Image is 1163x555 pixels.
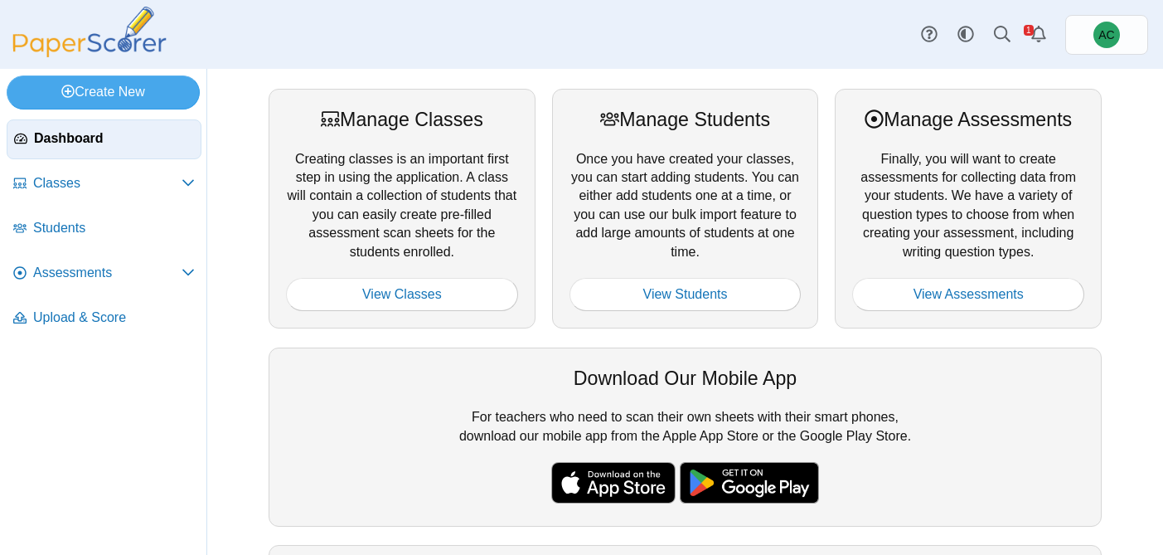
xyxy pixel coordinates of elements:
a: Dashboard [7,119,201,159]
a: View Classes [286,278,518,311]
a: Create New [7,75,200,109]
img: google-play-badge.png [680,462,819,504]
a: Alerts [1020,17,1057,53]
span: Dashboard [34,129,194,148]
span: Assessments [33,264,182,282]
a: Students [7,209,201,249]
div: Creating classes is an important first step in using the application. A class will contain a coll... [269,89,535,329]
a: PaperScorer [7,46,172,60]
div: Manage Classes [286,106,518,133]
span: Andrew Christman [1093,22,1120,48]
span: Classes [33,174,182,192]
a: Assessments [7,254,201,294]
div: Manage Assessments [852,106,1084,133]
span: Students [33,219,195,237]
div: For teachers who need to scan their own sheets with their smart phones, download our mobile app f... [269,348,1102,527]
div: Finally, you will want to create assessments for collecting data from your students. We have a va... [835,89,1102,329]
a: View Students [569,278,802,311]
div: Manage Students [569,106,802,133]
img: apple-store-badge.svg [551,462,676,504]
a: Classes [7,164,201,204]
span: Upload & Score [33,309,195,327]
span: Andrew Christman [1098,29,1114,41]
div: Download Our Mobile App [286,365,1084,392]
a: Andrew Christman [1065,15,1148,55]
a: View Assessments [852,278,1084,311]
a: Upload & Score [7,299,201,338]
div: Once you have created your classes, you can start adding students. You can either add students on... [552,89,819,329]
img: PaperScorer [7,7,172,57]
